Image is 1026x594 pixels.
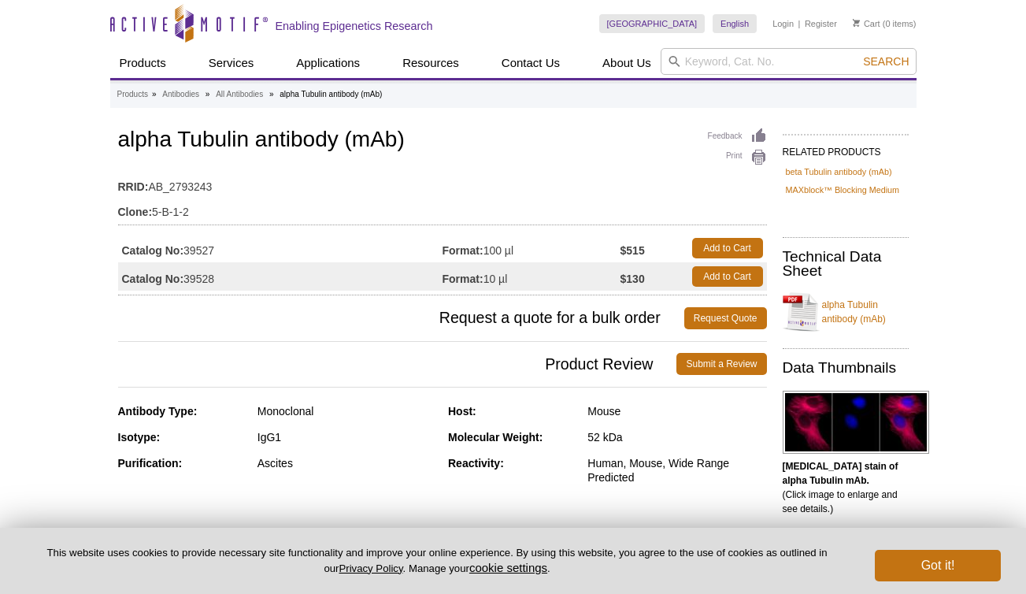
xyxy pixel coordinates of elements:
[162,87,199,102] a: Antibodies
[783,134,909,162] h2: RELATED PRODUCTS
[469,561,547,574] button: cookie settings
[339,562,402,574] a: Privacy Policy
[206,90,210,98] li: »
[692,266,763,287] a: Add to Cart
[448,431,543,444] strong: Molecular Weight:
[713,14,757,33] a: English
[620,272,645,286] strong: $130
[118,431,161,444] strong: Isotype:
[118,524,767,548] h3: Applications
[863,55,909,68] span: Search
[448,457,504,470] strong: Reactivity:
[783,459,909,516] p: (Click image to enlarge and see details.)
[805,18,837,29] a: Register
[783,250,909,278] h2: Technical Data Sheet
[280,90,382,98] li: alpha Tubulin antibody (mAb)
[684,307,767,329] a: Request Quote
[287,48,369,78] a: Applications
[117,87,148,102] a: Products
[443,234,620,262] td: 100 µl
[783,461,898,486] b: [MEDICAL_DATA] stain of alpha Tubulin mAb.
[783,288,909,336] a: alpha Tubulin antibody (mAb)
[853,18,880,29] a: Cart
[118,180,149,194] strong: RRID:
[593,48,661,78] a: About Us
[118,307,684,329] span: Request a quote for a bulk order
[118,234,443,262] td: 39527
[783,361,909,375] h2: Data Thumbnails
[858,54,913,69] button: Search
[122,272,184,286] strong: Catalog No:
[118,405,198,418] strong: Antibody Type:
[118,128,767,154] h1: alpha Tubulin antibody (mAb)
[587,456,766,484] div: Human, Mouse, Wide Range Predicted
[772,18,794,29] a: Login
[269,90,274,98] li: »
[692,238,763,258] a: Add to Cart
[25,546,849,576] p: This website uses cookies to provide necessary site functionality and improve your online experie...
[118,353,677,375] span: Product Review
[216,87,263,102] a: All Antibodies
[708,149,767,166] a: Print
[118,457,183,470] strong: Purification:
[783,391,929,454] img: alpha Tubulin antibody (mAb) tested by immunofluorescence.
[676,353,766,375] a: Submit a Review
[587,430,766,444] div: 52 kDa
[118,205,153,219] strong: Clone:
[599,14,706,33] a: [GEOGRAPHIC_DATA]
[620,243,645,258] strong: $515
[443,243,483,258] strong: Format:
[257,456,436,470] div: Ascites
[587,404,766,418] div: Mouse
[798,14,801,33] li: |
[853,19,860,27] img: Your Cart
[786,183,900,197] a: MAXblock™ Blocking Medium
[875,550,1001,581] button: Got it!
[661,48,917,75] input: Keyword, Cat. No.
[393,48,469,78] a: Resources
[199,48,264,78] a: Services
[492,48,569,78] a: Contact Us
[448,405,476,418] strong: Host:
[708,128,767,145] a: Feedback
[110,48,176,78] a: Products
[443,272,483,286] strong: Format:
[118,170,767,195] td: AB_2793243
[853,14,917,33] li: (0 items)
[276,19,433,33] h2: Enabling Epigenetics Research
[257,404,436,418] div: Monoclonal
[152,90,157,98] li: »
[257,430,436,444] div: IgG1
[118,262,443,291] td: 39528
[122,243,184,258] strong: Catalog No:
[118,195,767,221] td: 5-B-1-2
[786,165,892,179] a: beta Tubulin antibody (mAb)
[443,262,620,291] td: 10 µl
